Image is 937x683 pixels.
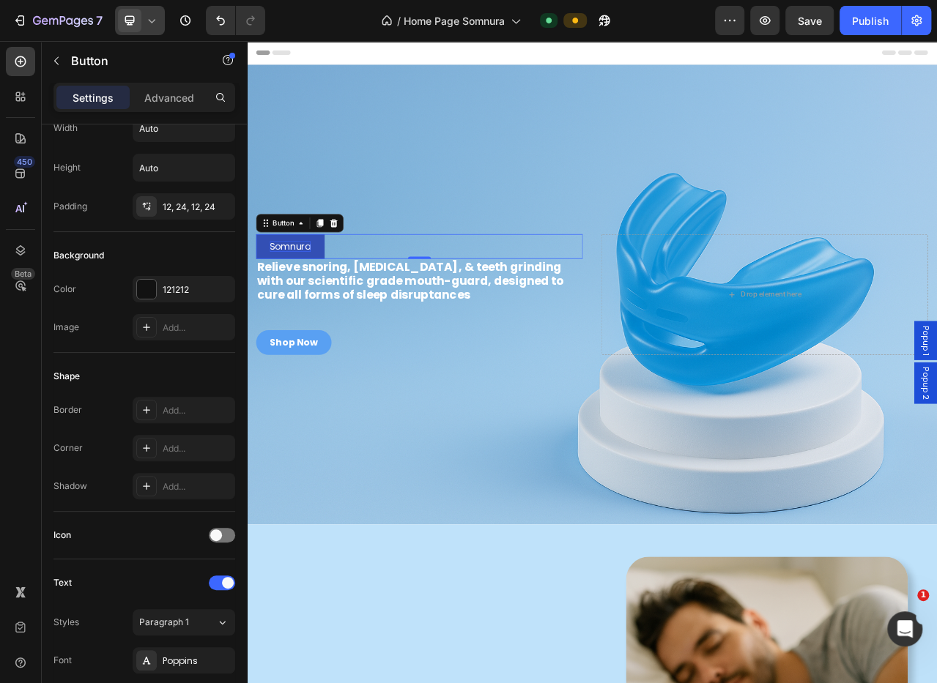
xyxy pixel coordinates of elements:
div: Text [53,576,72,589]
div: Shape [53,370,80,383]
iframe: Design area [247,41,937,683]
span: Paragraph 1 [139,616,189,629]
p: Settings [73,90,114,105]
div: Background [53,249,104,262]
div: Add... [163,480,232,493]
div: Add... [163,404,232,417]
iframe: Intercom live chat [887,611,922,646]
input: Auto [133,115,234,141]
div: Drop element here [629,317,707,329]
div: Publish [852,13,889,29]
div: Icon [53,529,71,542]
div: Image [53,321,79,334]
button: Save [785,6,834,35]
p: Relieve snoring, [MEDICAL_DATA], & teeth grinding with our scientific grade mouth-guard, designed... [13,279,426,332]
button: <p>Somnura</p> [12,246,99,277]
p: Somnura [29,255,81,269]
p: Advanced [144,90,194,105]
a: Shop Now [12,368,108,400]
div: Rich Text Editor. Editing area: main [29,255,81,269]
span: / [397,13,401,29]
span: Home Page Somnura [404,13,505,29]
div: 450 [14,156,35,168]
p: Button [71,52,196,70]
span: Save [798,15,822,27]
p: 7 [96,12,103,29]
div: Styles [53,616,79,629]
div: Undo/Redo [206,6,265,35]
div: 121212 [163,283,232,296]
div: Color [53,283,76,296]
div: Corner [53,441,83,455]
div: Poppins [163,654,232,668]
div: Add... [163,442,232,455]
button: Publish [840,6,901,35]
button: Paragraph 1 [133,609,235,635]
div: Font [53,654,72,667]
div: Border [53,403,82,417]
div: Add... [163,321,232,335]
div: Height [53,161,81,174]
div: 12, 24, 12, 24 [163,201,232,214]
span: 1 [917,589,929,601]
strong: Shop Now [29,376,90,392]
div: Width [53,122,78,135]
div: Shadow [53,479,87,493]
button: 7 [6,6,109,35]
div: Padding [53,200,87,213]
input: Auto [133,154,234,181]
span: Popup 1 [857,362,872,400]
div: Button [30,225,63,239]
span: Popup 2 [857,415,872,456]
div: Beta [11,268,35,280]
